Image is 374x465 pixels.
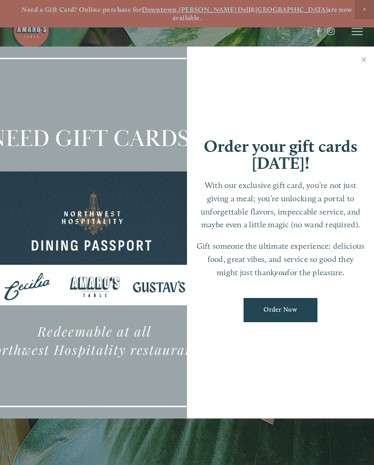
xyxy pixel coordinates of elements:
a: Order Now [244,298,318,322]
p: With our exclusive gift card, you’re not just giving a meal; you’re unlocking a portal to unforge... [196,179,365,231]
h1: Order your gift cards [DATE]! [196,138,365,172]
p: Gift someone the ultimate experience: delicious food, great vibes, and service so good they might... [196,240,365,279]
a: Close [355,48,373,73]
em: you [275,267,287,277]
